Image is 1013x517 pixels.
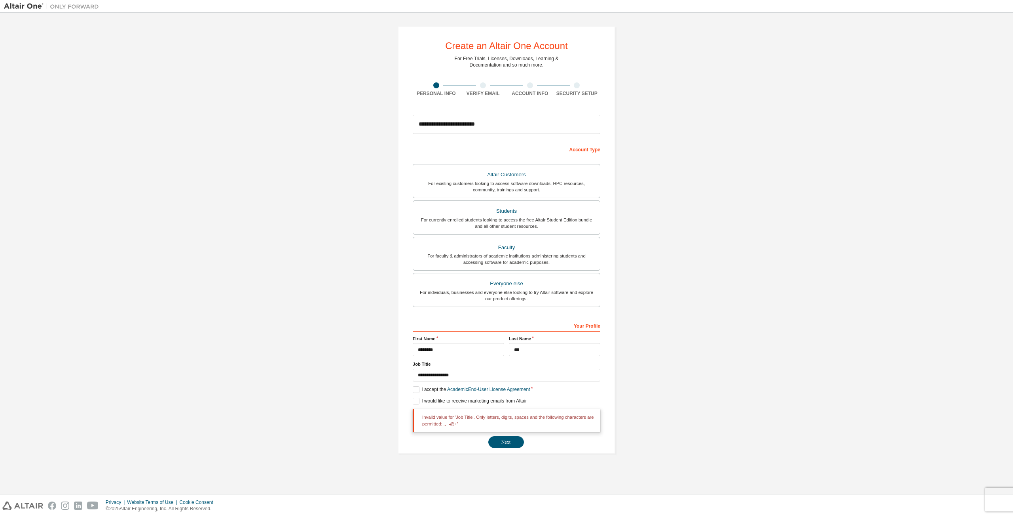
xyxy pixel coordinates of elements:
[418,253,595,265] div: For faculty & administrators of academic institutions administering students and accessing softwa...
[460,90,507,97] div: Verify Email
[413,143,600,155] div: Account Type
[554,90,601,97] div: Security Setup
[418,169,595,180] div: Altair Customers
[48,502,56,510] img: facebook.svg
[413,386,530,393] label: I accept the
[418,242,595,253] div: Faculty
[4,2,103,10] img: Altair One
[418,278,595,289] div: Everyone else
[418,180,595,193] div: For existing customers looking to access software downloads, HPC resources, community, trainings ...
[418,289,595,302] div: For individuals, businesses and everyone else looking to try Altair software and explore our prod...
[87,502,99,510] img: youtube.svg
[418,206,595,217] div: Students
[418,217,595,229] div: For currently enrolled students looking to access the free Altair Student Edition bundle and all ...
[413,319,600,332] div: Your Profile
[488,436,524,448] button: Next
[2,502,43,510] img: altair_logo.svg
[455,55,559,68] div: For Free Trials, Licenses, Downloads, Learning & Documentation and so much more.
[413,409,600,432] div: Invalid value for 'Job Title'. Only letters, digits, spaces and the following characters are perm...
[74,502,82,510] img: linkedin.svg
[106,499,127,506] div: Privacy
[413,361,600,367] label: Job Title
[445,41,568,51] div: Create an Altair One Account
[447,387,530,392] a: Academic End-User License Agreement
[506,90,554,97] div: Account Info
[509,336,600,342] label: Last Name
[413,336,504,342] label: First Name
[413,398,527,404] label: I would like to receive marketing emails from Altair
[61,502,69,510] img: instagram.svg
[179,499,218,506] div: Cookie Consent
[106,506,218,512] p: © 2025 Altair Engineering, Inc. All Rights Reserved.
[413,90,460,97] div: Personal Info
[127,499,179,506] div: Website Terms of Use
